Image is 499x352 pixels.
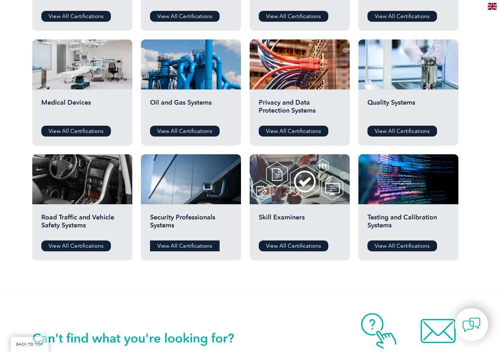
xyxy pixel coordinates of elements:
[462,316,481,334] img: contact-chat.png
[367,11,437,22] a: View All Certifications
[367,213,449,235] h2: Testing and Calibration Systems
[150,240,220,251] a: View All Certifications
[367,126,437,137] a: View All Certifications
[350,313,408,349] img: contact-faq.webp
[409,313,467,349] img: contact-email.webp
[259,213,341,235] h2: Skill Examiners
[41,99,123,120] h2: Medical Devices
[259,11,328,22] a: View All Certifications
[150,11,220,22] a: View All Certifications
[259,126,328,137] a: View All Certifications
[41,126,111,137] a: View All Certifications
[367,99,449,120] h2: Quality Systems
[259,99,341,120] h2: Privacy and Data Protection Systems
[41,213,123,235] h2: Road Traffic and Vehicle Safety Systems
[259,240,328,251] a: View All Certifications
[150,99,232,120] h2: Oil and Gas Systems
[367,240,437,251] a: View All Certifications
[488,3,497,10] img: en
[11,337,49,352] a: BACK TO TOP
[150,126,220,137] a: View All Certifications
[32,332,250,344] h2: Can't find what you're looking for?
[150,213,232,235] h2: Security Professionals Systems
[41,240,111,251] a: View All Certifications
[41,11,111,22] a: View All Certifications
